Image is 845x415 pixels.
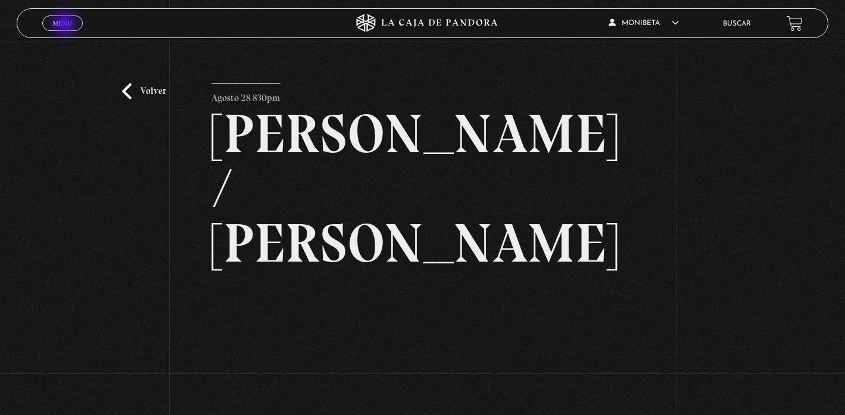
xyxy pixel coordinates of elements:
h2: [PERSON_NAME] / [PERSON_NAME] [211,106,633,271]
a: Volver [122,83,166,99]
span: Menu [52,20,72,27]
p: Agosto 28 830pm [211,83,280,107]
a: View your shopping cart [787,15,803,31]
a: Buscar [723,20,751,27]
span: Monibeta [609,20,679,27]
span: Cerrar [49,30,77,38]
